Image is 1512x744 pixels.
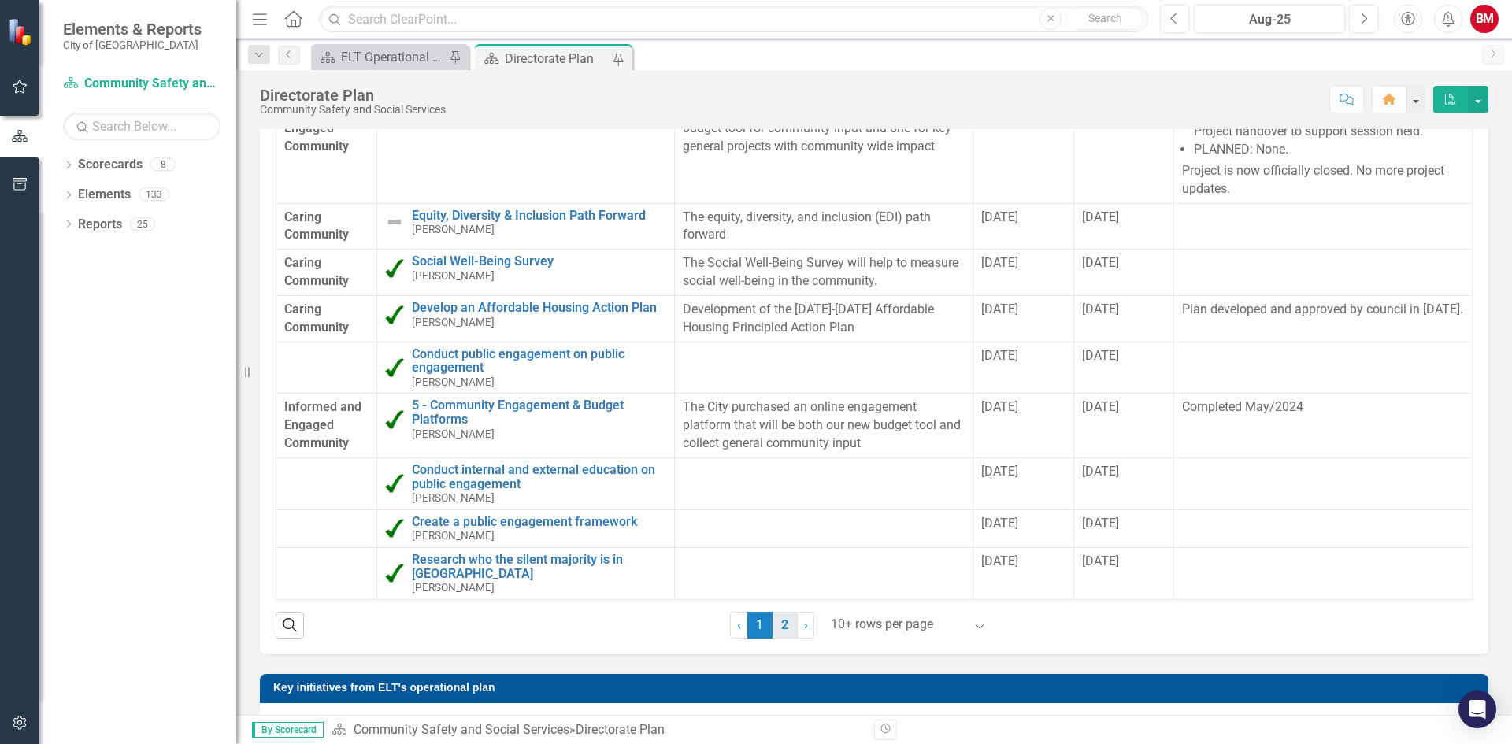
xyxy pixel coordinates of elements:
td: Double-Click to Edit [1174,342,1473,394]
p: Completed May/2024 [1182,398,1464,416]
a: Equity, Diversity & Inclusion Path Forward [412,209,667,223]
img: Completed [385,358,404,377]
td: Double-Click to Edit Right Click for Context Menu [376,203,675,250]
div: Open Intercom Messenger [1458,690,1496,728]
button: BM [1470,5,1499,33]
small: City of [GEOGRAPHIC_DATA] [63,39,202,51]
span: [DATE] [1082,255,1119,270]
p: Plan developed and approved by council in [DATE]. [1182,301,1464,319]
td: Double-Click to Edit [1174,509,1473,547]
small: [PERSON_NAME] [412,428,495,440]
a: Elements [78,186,131,204]
img: Completed [385,305,404,324]
a: Community Safety and Social Services [63,75,220,93]
td: Double-Click to Edit [973,250,1074,296]
input: Search Below... [63,113,220,140]
td: Double-Click to Edit [1174,457,1473,509]
td: Double-Click to Edit Right Click for Context Menu [376,547,675,599]
td: Double-Click to Edit [1073,394,1174,458]
td: Double-Click to Edit [675,203,973,250]
td: Double-Click to Edit [675,547,973,599]
td: Double-Click to Edit [1073,457,1174,509]
td: Double-Click to Edit [1174,203,1473,250]
p: Project is now officially closed. No more project updates. [1182,162,1464,198]
td: Double-Click to Edit [675,342,973,394]
small: [PERSON_NAME] [412,117,495,129]
img: Completed [385,474,404,493]
td: Double-Click to Edit Right Click for Context Menu [376,457,675,509]
span: [DATE] [1082,464,1119,479]
span: [DATE] [1082,348,1119,363]
img: Completed [385,259,404,278]
div: Directorate Plan [260,87,446,104]
a: Scorecards [78,156,143,174]
span: 1 [747,612,773,639]
small: [PERSON_NAME] [412,492,495,504]
td: Double-Click to Edit [1073,295,1174,342]
img: Completed [385,519,404,538]
span: [DATE] [981,255,1018,270]
a: Community Safety and Social Services [354,722,569,737]
span: [DATE] [981,516,1018,531]
small: [PERSON_NAME] [412,582,495,594]
span: [DATE] [981,348,1018,363]
td: Double-Click to Edit [675,295,973,342]
a: 5 - Community Engagement & Budget Platforms [412,398,667,426]
td: Double-Click to Edit [675,97,973,203]
a: Conduct internal and external education on public engagement [412,463,667,490]
a: ELT Operational Plan [315,47,445,67]
span: Informed and Engaged Community [284,398,369,453]
div: 133 [139,188,169,202]
td: Double-Click to Edit [1174,97,1473,203]
td: Double-Click to Edit [973,394,1074,458]
div: 8 [150,158,176,172]
a: Create a public engagement framework [412,515,667,529]
div: Directorate Plan [505,49,609,68]
span: The equity, diversity, and inclusion (EDI) path forward [683,209,931,242]
td: Double-Click to Edit [1073,203,1174,250]
td: Double-Click to Edit [1174,547,1473,599]
div: Aug-25 [1199,10,1340,29]
td: Double-Click to Edit Right Click for Context Menu [376,509,675,547]
small: [PERSON_NAME] [412,224,495,235]
div: » [332,721,862,739]
a: Conduct public engagement on public engagement [412,347,667,375]
a: Reports [78,216,122,234]
span: [DATE] [981,399,1018,414]
td: Double-Click to Edit [1073,250,1174,296]
td: Double-Click to Edit [1174,394,1473,458]
a: Develop an Affordable Housing Action Plan [412,301,667,315]
td: Double-Click to Edit [1073,97,1174,203]
small: [PERSON_NAME] [412,316,495,328]
span: › [804,617,808,632]
span: The City purchased an online engagement platform that will be both our new budget tool and collec... [683,399,961,450]
a: Research who the silent majority is in [GEOGRAPHIC_DATA] [412,553,667,580]
img: Completed [385,410,404,429]
h3: Key initiatives from ELT's operational plan [273,682,1480,694]
td: Double-Click to Edit Right Click for Context Menu [376,97,675,203]
span: By Scorecard [252,722,324,738]
img: ClearPoint Strategy [7,17,37,46]
span: [DATE] [981,553,1018,568]
div: ELT Operational Plan [341,47,445,67]
span: ‹ [737,617,741,632]
span: [DATE] [981,209,1018,224]
td: Double-Click to Edit Right Click for Context Menu [376,342,675,394]
td: Double-Click to Edit [973,457,1074,509]
span: The Social Well-Being Survey will help to measure social well-being in the community. [683,255,958,288]
span: [DATE] [1082,553,1119,568]
td: Double-Click to Edit [675,394,973,458]
img: Not Defined [385,213,404,231]
span: [DATE] [1082,209,1119,224]
td: Double-Click to Edit [1073,547,1174,599]
span: Caring Community [284,209,369,245]
span: [DATE] [981,302,1018,316]
small: [PERSON_NAME] [412,530,495,542]
td: Double-Click to Edit [675,509,973,547]
small: [PERSON_NAME] [412,270,495,282]
td: Double-Click to Edit [973,342,1074,394]
div: Community Safety and Social Services [260,104,446,116]
td: Double-Click to Edit [973,547,1074,599]
span: Caring Community [284,301,369,337]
